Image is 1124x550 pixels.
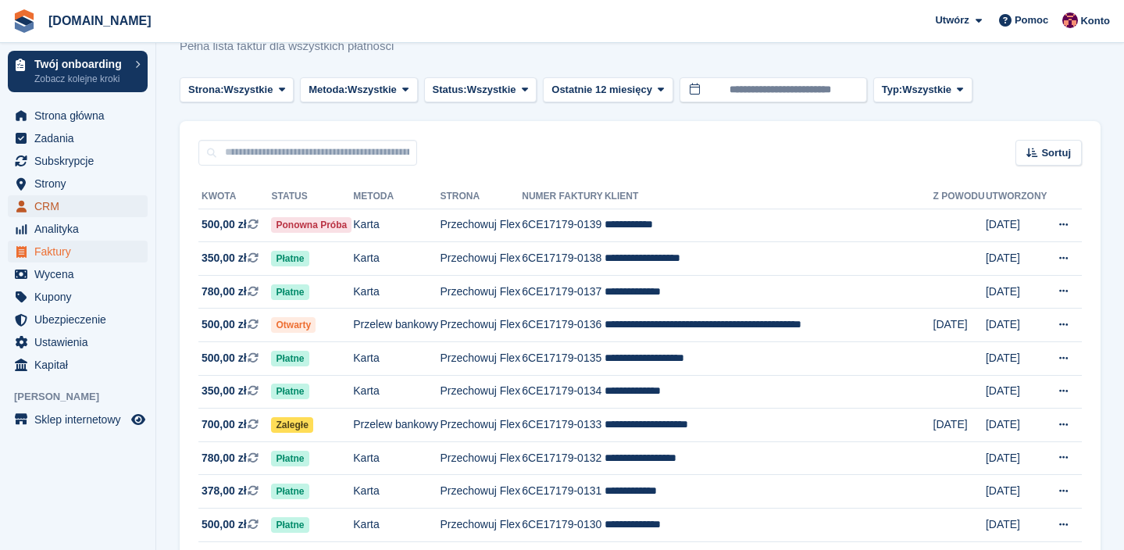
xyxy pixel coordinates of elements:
span: Metoda: [309,82,348,98]
td: Karta [353,342,440,376]
span: Wycena [34,263,128,285]
a: menu [8,241,148,262]
td: Przechowuj Flex [440,375,522,409]
img: Mateusz Kacwin [1062,12,1078,28]
td: Przechowuj Flex [440,309,522,342]
th: Utworzony [986,184,1048,209]
span: Ostatnie 12 miesięcy [551,82,652,98]
span: Płatne [271,284,309,300]
td: [DATE] [986,309,1048,342]
td: [DATE] [986,475,1048,509]
span: Status: [433,82,467,98]
span: 500,00 zł [202,216,247,233]
a: menu [8,263,148,285]
span: 500,00 zł [202,316,247,333]
span: Sklep internetowy [34,409,128,430]
span: 350,00 zł [202,383,247,399]
span: Kupony [34,286,128,308]
td: 6CE17179-0133 [522,409,605,442]
td: [DATE] [986,441,1048,475]
a: menu [8,354,148,376]
span: Ustawienia [34,331,128,353]
td: Karta [353,242,440,276]
td: [DATE] [933,309,986,342]
span: Płatne [271,484,309,499]
td: [DATE] [986,409,1048,442]
span: 780,00 zł [202,284,247,300]
td: 6CE17179-0136 [522,309,605,342]
a: menu [8,173,148,195]
td: 6CE17179-0131 [522,475,605,509]
td: [DATE] [986,509,1048,542]
button: Strona: Wszystkie [180,77,294,103]
span: 350,00 zł [202,250,247,266]
td: Karta [353,375,440,409]
span: 780,00 zł [202,450,247,466]
button: Typ: Wszystkie [873,77,972,103]
td: Przechowuj Flex [440,342,522,376]
span: Faktury [34,241,128,262]
span: CRM [34,195,128,217]
span: Płatne [271,351,309,366]
a: menu [8,331,148,353]
button: Status: Wszystkie [424,77,537,103]
p: Zobacz kolejne kroki [34,72,127,86]
a: menu [8,409,148,430]
span: 700,00 zł [202,416,247,433]
span: Zadania [34,127,128,149]
td: Karta [353,209,440,242]
p: Pełna lista faktur dla wszystkich płatności [180,37,394,55]
span: Konto [1080,13,1110,29]
td: Karta [353,475,440,509]
button: Ostatnie 12 miesięcy [543,77,673,103]
span: Analityka [34,218,128,240]
a: Twój onboarding Zobacz kolejne kroki [8,51,148,92]
a: Podgląd sklepu [129,410,148,429]
span: Płatne [271,251,309,266]
span: Utwórz [935,12,969,28]
span: Wszystkie [224,82,273,98]
span: Wszystkie [467,82,516,98]
span: [PERSON_NAME] [14,389,155,405]
a: menu [8,105,148,127]
span: Otwarty [271,317,316,333]
span: Kapitał [34,354,128,376]
span: Strona: [188,82,224,98]
span: Zaległe [271,417,312,433]
td: Przechowuj Flex [440,209,522,242]
td: [DATE] [986,242,1048,276]
p: Twój onboarding [34,59,127,70]
td: Karta [353,509,440,542]
th: Klient [605,184,933,209]
td: 6CE17179-0132 [522,441,605,475]
a: menu [8,195,148,217]
span: Płatne [271,384,309,399]
td: Karta [353,441,440,475]
a: menu [8,286,148,308]
a: menu [8,218,148,240]
span: Subskrypcje [34,150,128,172]
td: [DATE] [986,342,1048,376]
td: Przechowuj Flex [440,275,522,309]
span: Ubezpieczenie [34,309,128,330]
span: Wszystkie [348,82,397,98]
td: Przechowuj Flex [440,409,522,442]
td: 6CE17179-0139 [522,209,605,242]
span: Strona główna [34,105,128,127]
a: menu [8,127,148,149]
td: 6CE17179-0137 [522,275,605,309]
td: Przelew bankowy [353,309,440,342]
span: Płatne [271,451,309,466]
td: [DATE] [933,409,986,442]
th: Kwota [198,184,271,209]
td: 6CE17179-0135 [522,342,605,376]
a: menu [8,309,148,330]
th: Status [271,184,353,209]
span: 378,00 zł [202,483,247,499]
img: stora-icon-8386f47178a22dfd0bd8f6a31ec36ba5ce8667c1dd55bd0f319d3a0aa187defe.svg [12,9,36,33]
td: [DATE] [986,275,1048,309]
td: [DATE] [986,209,1048,242]
a: [DOMAIN_NAME] [42,8,158,34]
td: Przechowuj Flex [440,509,522,542]
td: 6CE17179-0138 [522,242,605,276]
